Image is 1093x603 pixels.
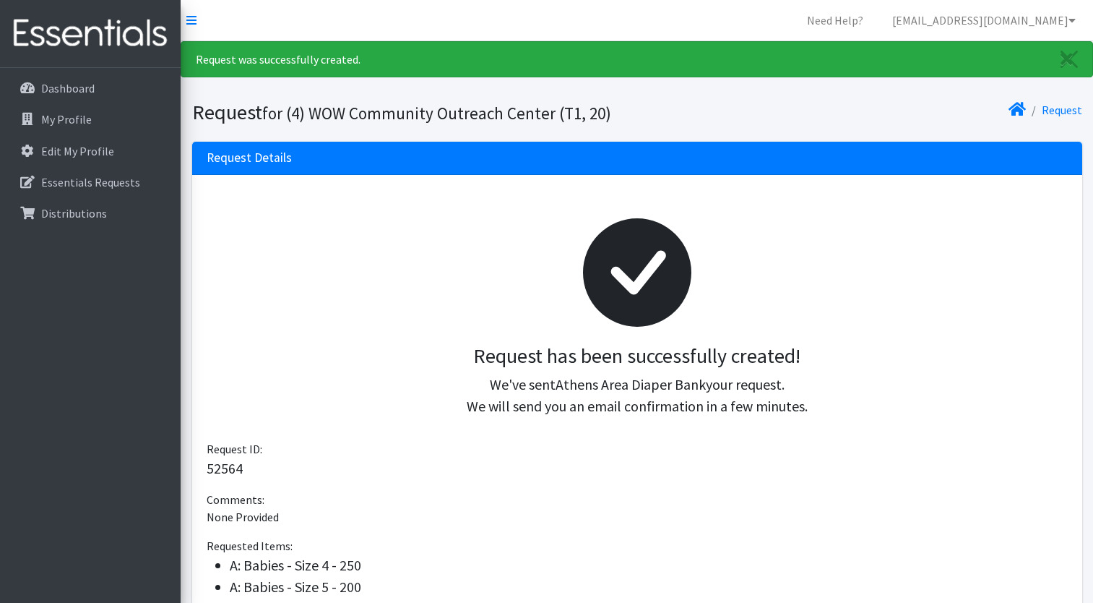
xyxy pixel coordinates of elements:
[218,344,1056,369] h3: Request has been successfully created!
[207,458,1068,479] p: 52564
[6,199,175,228] a: Distributions
[1046,42,1092,77] a: Close
[41,175,140,189] p: Essentials Requests
[881,6,1087,35] a: [EMAIL_ADDRESS][DOMAIN_NAME]
[262,103,611,124] small: for (4) WOW Community Outreach Center (T1, 20)
[556,375,706,393] span: Athens Area Diaper Bank
[218,374,1056,417] p: We've sent your request. We will send you an email confirmation in a few minutes.
[41,81,95,95] p: Dashboard
[207,150,292,166] h3: Request Details
[6,168,175,197] a: Essentials Requests
[207,539,293,553] span: Requested Items:
[207,510,279,524] span: None Provided
[795,6,875,35] a: Need Help?
[230,555,1068,576] li: A: Babies - Size 4 - 250
[41,112,92,127] p: My Profile
[1042,103,1082,117] a: Request
[6,137,175,166] a: Edit My Profile
[41,144,114,158] p: Edit My Profile
[230,576,1068,598] li: A: Babies - Size 5 - 200
[207,442,262,456] span: Request ID:
[6,9,175,58] img: HumanEssentials
[207,492,264,507] span: Comments:
[41,206,107,221] p: Distributions
[192,100,632,125] h1: Request
[181,41,1093,77] div: Request was successfully created.
[6,105,175,134] a: My Profile
[6,74,175,103] a: Dashboard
